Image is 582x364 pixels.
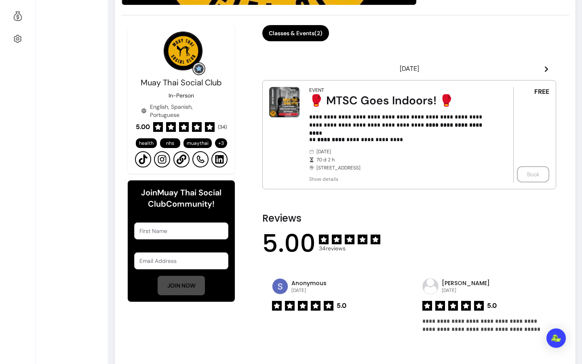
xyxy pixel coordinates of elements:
span: 34 reviews [319,244,380,252]
div: English, Spanish, Portuguese [141,103,222,119]
span: FREE [534,87,549,97]
div: Open Intercom Messenger [546,328,566,348]
h2: Reviews [262,212,556,225]
p: [PERSON_NAME] [442,279,490,287]
p: In-Person [169,91,194,99]
img: 🥊 MTSC Goes Indoors! 🥊 [269,87,299,117]
img: Grow [194,64,204,74]
span: + 3 [217,140,226,146]
button: Classes & Events(2) [262,25,329,41]
span: muaythai [187,140,209,146]
div: 🥊 MTSC Goes Indoors! 🥊 [309,93,491,108]
span: 5.00 [136,122,150,132]
p: [DATE] [291,287,327,294]
span: 5.0 [337,301,346,311]
span: 70 d 2 h [316,157,491,163]
input: Email Address [139,257,223,265]
span: 5.0 [487,301,497,311]
h6: Join Muay Thai Social Club Community! [134,187,228,210]
header: [DATE] [262,61,556,77]
img: avatar [423,279,438,294]
span: nhs [166,140,174,146]
span: ( 34 ) [218,124,227,130]
img: Provider image [164,32,202,70]
img: avatar [272,279,288,294]
div: Event [309,87,324,93]
a: Settings [10,29,25,49]
div: [DATE] [STREET_ADDRESS] [309,148,491,171]
a: Refer & Earn [10,6,25,26]
span: health [139,140,154,146]
span: Muay Thai Social Club [141,77,222,88]
p: [DATE] [442,287,490,294]
p: Anonymous [291,279,327,287]
span: Show details [309,176,491,182]
input: First Name [139,227,223,235]
span: 5.00 [262,231,316,256]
